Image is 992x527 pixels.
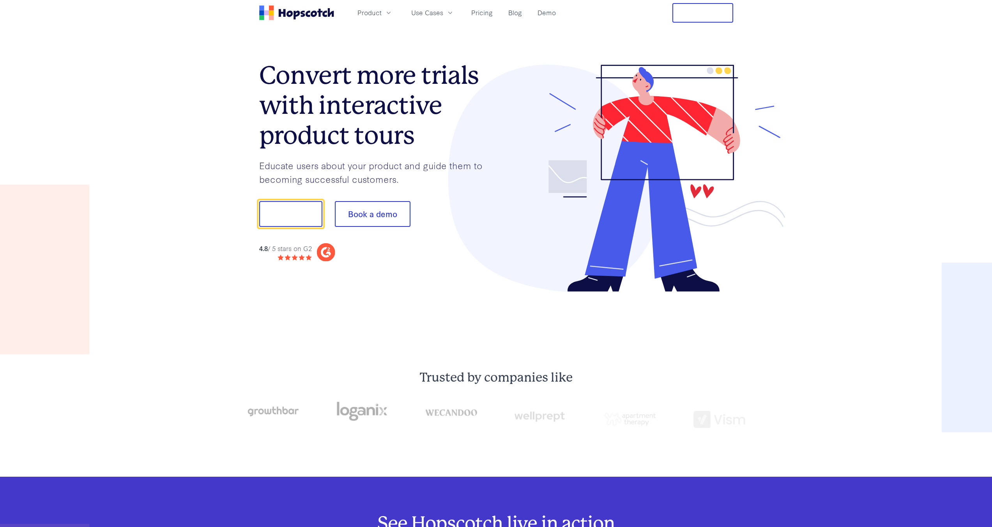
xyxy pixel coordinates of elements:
[336,398,388,425] img: loganix-logo
[259,201,322,227] button: Show me!
[604,413,656,426] img: png-apartment-therapy-house-studio-apartment-home
[353,6,397,19] button: Product
[534,6,559,19] a: Demo
[411,8,443,18] span: Use Cases
[468,6,496,19] a: Pricing
[259,243,268,252] strong: 4.8
[259,159,496,186] p: Educate users about your product and guide them to becoming successful customers.
[515,409,566,424] img: wellprept logo
[693,411,745,428] img: vism logo
[247,407,299,416] img: growthbar-logo
[357,8,382,18] span: Product
[335,201,410,227] button: Book a demo
[259,60,496,150] h1: Convert more trials with interactive product tours
[407,6,459,19] button: Use Cases
[425,409,477,416] img: wecandoo-logo
[259,243,312,253] div: / 5 stars on G2
[259,5,334,20] a: Home
[672,3,733,23] button: Free Trial
[209,370,783,386] h2: Trusted by companies like
[505,6,525,19] a: Blog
